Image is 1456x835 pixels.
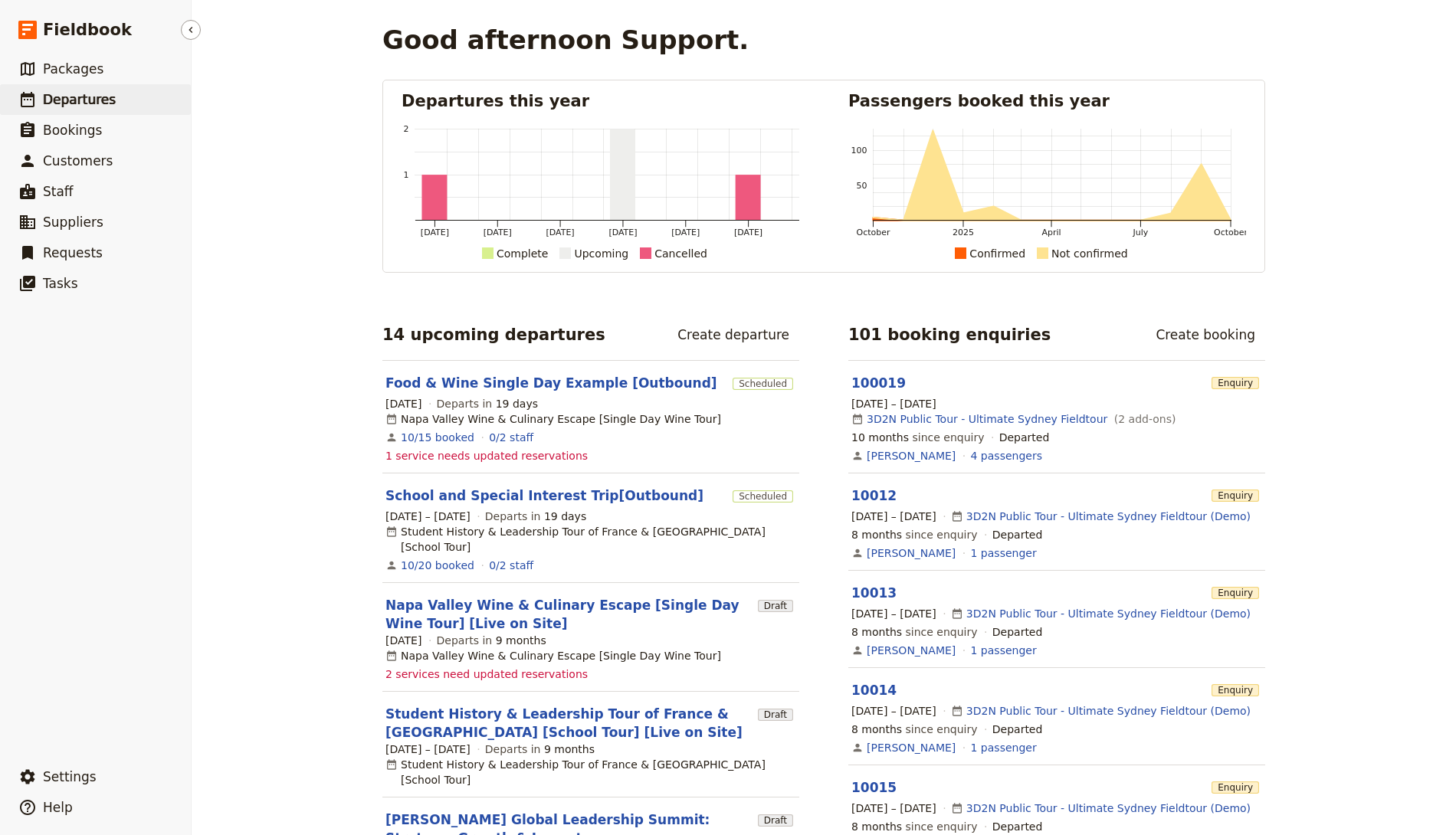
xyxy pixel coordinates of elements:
[489,558,533,573] a: 0/2 staff
[953,228,974,237] tspan: 2025
[966,606,1251,621] a: 3D2N Public Tour - Ultimate Sydney Fieldtour (Demo)
[851,527,978,542] span: since enquiry
[1214,228,1248,237] tspan: October
[43,123,102,138] span: Bookings
[992,527,1043,542] div: Departed
[971,643,1037,658] a: View the passengers for this booking
[385,374,717,392] a: Food & Wine Single Day Example [Outbound]
[1212,490,1259,502] span: Enquiry
[1146,322,1265,348] a: Create booking
[1051,244,1128,263] div: Not confirmed
[758,600,793,612] span: Draft
[851,606,936,621] span: [DATE] – [DATE]
[489,430,533,445] a: 0/2 staff
[385,648,721,663] div: Napa Valley Wine & Culinary Escape [Single Day Wine Tour]
[43,769,97,784] span: Settings
[851,801,936,816] span: [DATE] – [DATE]
[497,244,548,263] div: Complete
[43,800,73,815] span: Help
[971,740,1037,755] a: View the passengers for this booking
[667,322,799,348] a: Create departure
[867,411,1107,427] a: 3D2N Public Tour - Ultimate Sydney Fieldtour
[966,703,1251,719] a: 3D2N Public Tour - Ultimate Sydney Fieldtour (Demo)
[43,18,132,41] span: Fieldbook
[851,375,906,391] a: 100019
[43,92,116,107] span: Departures
[851,820,902,833] span: 8 months
[848,323,1051,346] h2: 101 booking enquiries
[851,626,902,638] span: 8 months
[851,780,897,795] a: 10015
[43,153,113,169] span: Customers
[43,184,74,199] span: Staff
[484,228,512,237] tspan: [DATE]
[382,25,749,55] h1: Good afternoon Support.
[385,742,471,757] span: [DATE] – [DATE]
[1212,587,1259,599] span: Enquiry
[654,244,707,263] div: Cancelled
[851,431,909,444] span: 10 months
[496,398,538,410] span: 19 days
[758,709,793,721] span: Draft
[401,430,474,445] a: View the bookings for this departure
[992,624,1043,640] div: Departed
[181,20,201,40] button: Hide menu
[385,705,752,742] a: Student History & Leadership Tour of France & [GEOGRAPHIC_DATA] [School Tour] [Live on Site]
[671,228,700,237] tspan: [DATE]
[385,757,796,788] div: Student History & Leadership Tour of France & [GEOGRAPHIC_DATA] [School Tour]
[867,740,956,755] a: [PERSON_NAME]
[43,245,103,260] span: Requests
[758,814,793,827] span: Draft
[966,801,1251,816] a: 3D2N Public Tour - Ultimate Sydney Fieldtour (Demo)
[1133,228,1149,237] tspan: July
[851,529,902,541] span: 8 months
[992,819,1043,834] div: Departed
[851,624,978,640] span: since enquiry
[999,430,1050,445] div: Departed
[385,448,588,463] span: 1 service needs updated reservations
[1110,411,1176,427] span: ( 2 add-ons )
[733,378,793,390] span: Scheduled
[971,448,1042,463] a: View the passengers for this booking
[851,585,897,601] a: 10013
[851,723,902,735] span: 8 months
[385,524,796,555] div: Student History & Leadership Tour of France & [GEOGRAPHIC_DATA] [School Tour]
[546,228,575,237] tspan: [DATE]
[404,124,409,134] tspan: 2
[851,819,978,834] span: since enquiry
[969,244,1025,263] div: Confirmed
[733,490,793,503] span: Scheduled
[971,545,1037,561] a: View the passengers for this booking
[385,633,421,648] span: [DATE]
[385,396,421,411] span: [DATE]
[43,214,103,230] span: Suppliers
[992,722,1043,737] div: Departed
[485,742,595,757] span: Departs in
[856,181,867,191] tspan: 50
[401,558,474,573] a: View the bookings for this departure
[496,634,546,647] span: 9 months
[851,396,936,411] span: [DATE] – [DATE]
[1212,781,1259,794] span: Enquiry
[43,276,78,291] span: Tasks
[867,545,956,561] a: [PERSON_NAME]
[421,228,449,237] tspan: [DATE]
[437,633,546,648] span: Departs in
[851,430,984,445] span: since enquiry
[851,703,936,719] span: [DATE] – [DATE]
[851,488,897,503] a: 10012
[1212,377,1259,389] span: Enquiry
[402,90,799,113] h2: Departures this year
[385,486,703,505] a: School and Special Interest Trip[Outbound]
[382,323,605,346] h2: 14 upcoming departures
[485,509,586,524] span: Departs in
[856,228,890,237] tspan: October
[851,146,867,156] tspan: 100
[385,509,471,524] span: [DATE] – [DATE]
[851,509,936,524] span: [DATE] – [DATE]
[966,509,1251,524] a: 3D2N Public Tour - Ultimate Sydney Fieldtour (Demo)
[385,666,588,682] span: 2 services need updated reservations
[544,743,595,755] span: 9 months
[404,170,409,180] tspan: 1
[385,411,721,427] div: Napa Valley Wine & Culinary Escape [Single Day Wine Tour]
